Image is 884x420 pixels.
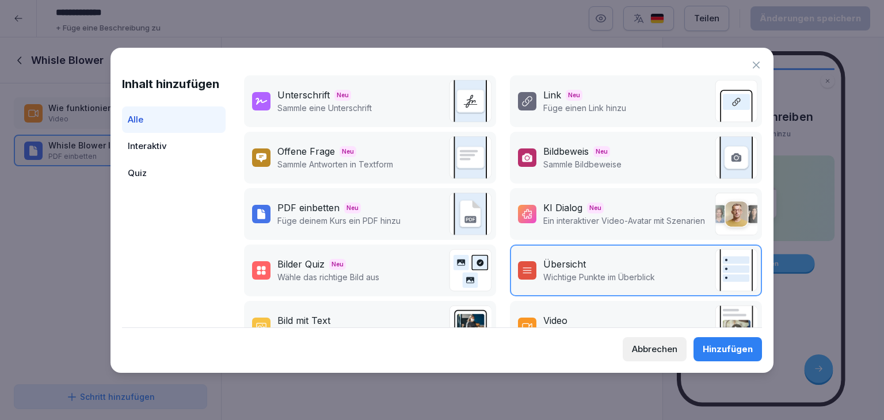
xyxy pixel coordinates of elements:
[715,306,757,348] img: video.png
[449,193,491,235] img: pdf_embed.svg
[334,90,351,101] span: Neu
[277,314,330,327] div: Bild mit Text
[277,144,335,158] div: Offene Frage
[340,146,356,157] span: Neu
[344,203,361,213] span: Neu
[277,201,340,215] div: PDF einbetten
[543,158,622,170] p: Sammle Bildbeweise
[632,343,677,356] div: Abbrechen
[543,271,655,283] p: Wichtige Punkte im Überblick
[449,80,491,123] img: signature.svg
[329,259,346,270] span: Neu
[122,75,226,93] h1: Inhalt hinzufügen
[566,90,582,101] span: Neu
[122,106,226,133] div: Alle
[122,160,226,187] div: Quiz
[543,257,586,271] div: Übersicht
[449,249,491,292] img: image_quiz.svg
[277,102,372,114] p: Sammle eine Unterschrift
[715,249,757,292] img: overview.svg
[703,343,753,356] div: Hinzufügen
[543,88,561,102] div: Link
[694,337,762,361] button: Hinzufügen
[623,337,687,361] button: Abbrechen
[543,144,589,158] div: Bildbeweis
[277,88,330,102] div: Unterschrift
[715,193,757,235] img: ai_dialogue.png
[277,257,325,271] div: Bilder Quiz
[715,80,757,123] img: link.svg
[593,146,610,157] span: Neu
[543,201,582,215] div: KI Dialog
[122,133,226,160] div: Interaktiv
[543,215,705,227] p: Ein interaktiver Video-Avatar mit Szenarien
[715,136,757,179] img: image_upload.svg
[277,158,393,170] p: Sammle Antworten in Textform
[449,306,491,348] img: text_image.png
[449,136,491,179] img: text_response.svg
[277,271,379,283] p: Wähle das richtige Bild aus
[277,215,401,227] p: Füge deinem Kurs ein PDF hinzu
[587,203,604,213] span: Neu
[543,314,567,327] div: Video
[543,102,626,114] p: Füge einen Link hinzu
